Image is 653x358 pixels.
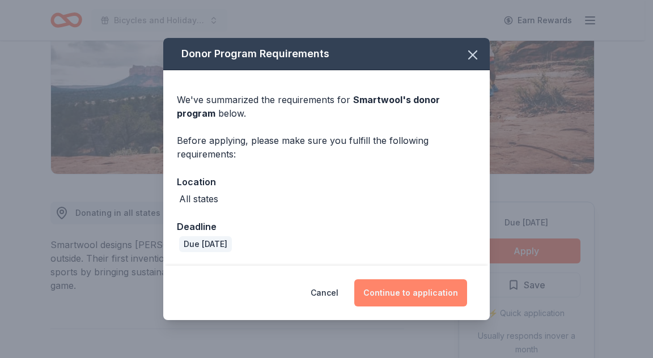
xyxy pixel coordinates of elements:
div: Before applying, please make sure you fulfill the following requirements: [177,134,476,161]
div: Donor Program Requirements [163,38,490,70]
div: Location [177,174,476,189]
div: All states [179,192,218,206]
div: We've summarized the requirements for below. [177,93,476,120]
div: Deadline [177,219,476,234]
div: Due [DATE] [179,236,232,252]
button: Continue to application [354,279,467,306]
button: Cancel [311,279,338,306]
